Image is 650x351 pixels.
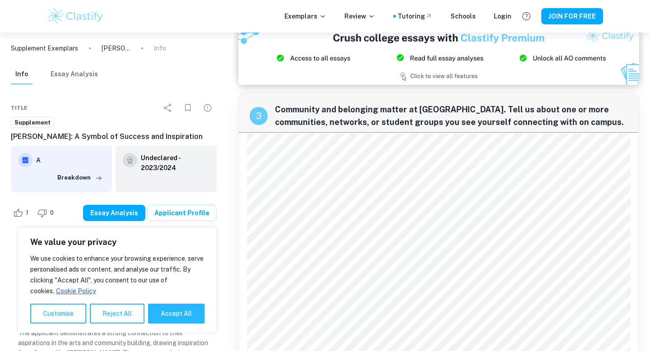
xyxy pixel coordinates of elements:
span: 1 [21,208,33,217]
div: Dislike [35,206,59,220]
p: We use cookies to enhance your browsing experience, serve personalised ads or content, and analys... [30,253,204,296]
img: Ad [238,25,639,85]
p: [PERSON_NAME]: A Symbol of Success and Inspiration [102,43,130,53]
a: Undeclared - 2023/2024 [141,153,209,173]
div: Like [11,206,33,220]
div: Bookmark [179,99,197,117]
a: Login [494,11,511,21]
span: Supplement [11,118,54,127]
div: recipe [250,107,268,125]
div: Report issue [199,99,217,117]
p: Exemplars [284,11,326,21]
span: Community and belonging matter at [GEOGRAPHIC_DATA]. Tell us about one or more communities, netwo... [275,103,628,129]
a: Tutoring [398,11,432,21]
button: Breakdown [55,171,105,185]
a: Supplement [11,117,54,128]
button: Accept All [148,304,204,323]
button: Essay Analysis [83,205,145,221]
a: Cookie Policy [56,287,96,295]
a: Applicant Profile [147,205,217,221]
button: JOIN FOR FREE [541,8,603,24]
h6: [PERSON_NAME]: A Symbol of Success and Inspiration [11,131,217,142]
h6: A [36,155,105,165]
button: Info [11,65,32,84]
p: Review [344,11,375,21]
span: 0 [45,208,59,217]
span: Title [11,104,28,112]
button: Customise [30,304,86,323]
a: Schools [450,11,476,21]
div: We value your privacy [18,227,217,333]
p: Info [154,43,166,53]
a: Supplement Exemplars [11,43,78,53]
div: Share [159,99,177,117]
p: We value your privacy [30,237,204,248]
img: Clastify logo [47,7,104,25]
button: Reject All [90,304,144,323]
button: Help and Feedback [519,9,534,24]
button: Essay Analysis [51,65,98,84]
